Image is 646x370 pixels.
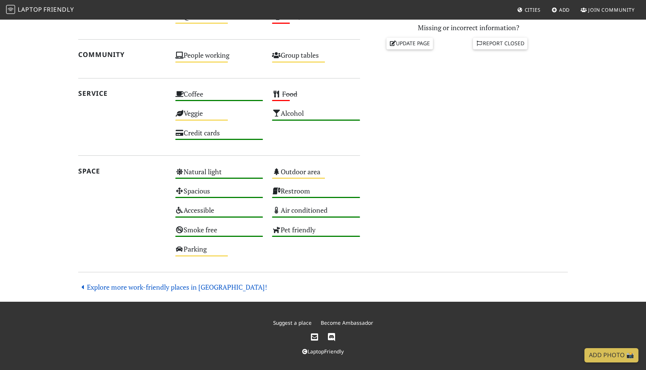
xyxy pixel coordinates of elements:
[78,167,166,175] h2: Space
[171,107,268,126] div: Veggie
[171,204,268,223] div: Accessible
[559,6,570,13] span: Add
[267,166,365,185] div: Outdoor area
[171,166,268,185] div: Natural light
[171,127,268,146] div: Credit cards
[171,185,268,204] div: Spacious
[321,319,373,326] a: Become Ambassador
[588,6,635,13] span: Join Community
[514,3,544,17] a: Cities
[549,3,573,17] a: Add
[18,5,42,14] span: Laptop
[273,319,312,326] a: Suggest a place
[6,5,15,14] img: LaptopFriendly
[386,38,433,49] a: Update page
[78,282,267,292] a: Explore more work-friendly places in [GEOGRAPHIC_DATA]!
[282,89,297,98] s: Food
[171,11,268,30] div: Quiet
[267,185,365,204] div: Restroom
[78,89,166,97] h2: Service
[171,243,268,262] div: Parking
[171,49,268,68] div: People working
[282,12,333,21] s: Video/audio calls
[525,6,541,13] span: Cities
[267,204,365,223] div: Air conditioned
[267,224,365,243] div: Pet friendly
[369,22,568,33] p: Missing or incorrect information?
[267,49,365,68] div: Group tables
[6,3,74,17] a: LaptopFriendly LaptopFriendly
[473,38,527,49] a: Report closed
[171,224,268,243] div: Smoke free
[171,88,268,107] div: Coffee
[578,3,638,17] a: Join Community
[43,5,74,14] span: Friendly
[267,107,365,126] div: Alcohol
[302,348,344,355] a: LaptopFriendly
[78,51,166,58] h2: Community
